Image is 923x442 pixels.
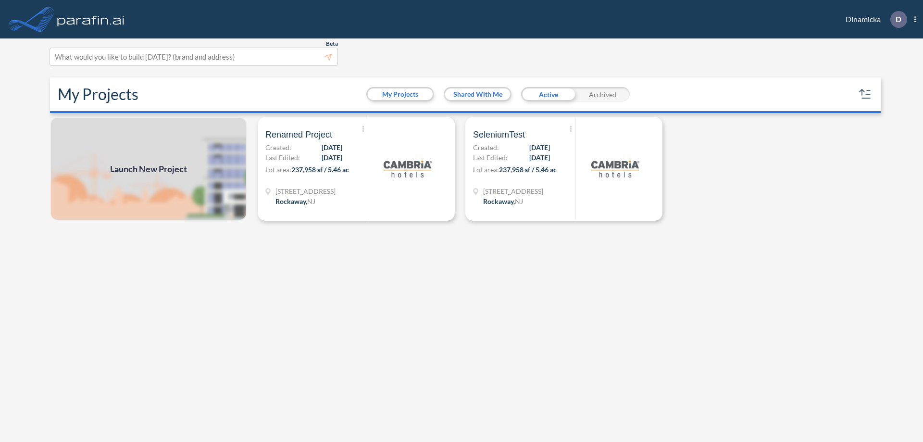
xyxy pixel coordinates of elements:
div: Active [521,87,575,101]
h2: My Projects [58,85,138,103]
span: Lot area: [265,165,291,174]
span: Launch New Project [110,163,187,176]
button: My Projects [368,88,433,100]
a: Launch New Project [50,117,247,221]
div: Archived [575,87,630,101]
span: Rockaway , [275,197,307,205]
span: Rockaway , [483,197,515,205]
span: NJ [515,197,523,205]
span: [DATE] [322,152,342,163]
span: Lot area: [473,165,499,174]
div: Rockaway, NJ [483,196,523,206]
span: Created: [265,142,291,152]
p: D [896,15,901,24]
span: [DATE] [529,152,550,163]
span: Last Edited: [473,152,508,163]
img: logo [591,145,639,193]
span: Last Edited: [265,152,300,163]
img: logo [384,145,432,193]
button: sort [858,87,873,102]
span: SeleniumTest [473,129,525,140]
span: 237,958 sf / 5.46 ac [499,165,557,174]
div: Rockaway, NJ [275,196,315,206]
span: [DATE] [529,142,550,152]
span: [DATE] [322,142,342,152]
button: Shared With Me [445,88,510,100]
img: logo [55,10,126,29]
span: 321 Mt Hope Ave [275,186,336,196]
span: 321 Mt Hope Ave [483,186,543,196]
span: 237,958 sf / 5.46 ac [291,165,349,174]
span: Renamed Project [265,129,332,140]
span: Created: [473,142,499,152]
span: NJ [307,197,315,205]
span: Beta [326,40,338,48]
div: Dinamicka [831,11,916,28]
img: add [50,117,247,221]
